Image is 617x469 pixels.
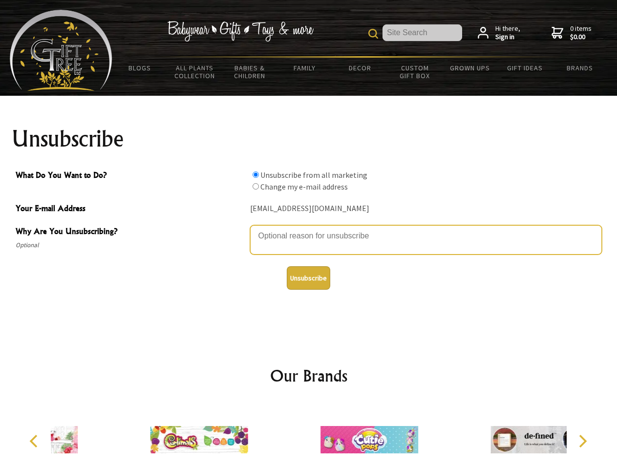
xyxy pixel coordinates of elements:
[387,58,443,86] a: Custom Gift Box
[552,24,592,42] a: 0 items$0.00
[570,24,592,42] span: 0 items
[260,170,367,180] label: Unsubscribe from all marketing
[332,58,387,78] a: Decor
[12,127,606,150] h1: Unsubscribe
[24,430,46,452] button: Previous
[495,33,520,42] strong: Sign in
[570,33,592,42] strong: $0.00
[383,24,462,41] input: Site Search
[16,202,245,216] span: Your E-mail Address
[277,58,333,78] a: Family
[112,58,168,78] a: BLOGS
[442,58,497,78] a: Grown Ups
[478,24,520,42] a: Hi there,Sign in
[167,21,314,42] img: Babywear - Gifts - Toys & more
[16,239,245,251] span: Optional
[253,171,259,178] input: What Do You Want to Do?
[16,225,245,239] span: Why Are You Unsubscribing?
[368,29,378,39] img: product search
[16,169,245,183] span: What Do You Want to Do?
[260,182,348,192] label: Change my e-mail address
[553,58,608,78] a: Brands
[287,266,330,290] button: Unsubscribe
[250,225,602,255] textarea: Why Are You Unsubscribing?
[253,183,259,190] input: What Do You Want to Do?
[250,201,602,216] div: [EMAIL_ADDRESS][DOMAIN_NAME]
[10,10,112,91] img: Babyware - Gifts - Toys and more...
[222,58,277,86] a: Babies & Children
[168,58,223,86] a: All Plants Collection
[572,430,593,452] button: Next
[497,58,553,78] a: Gift Ideas
[20,364,598,387] h2: Our Brands
[495,24,520,42] span: Hi there,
